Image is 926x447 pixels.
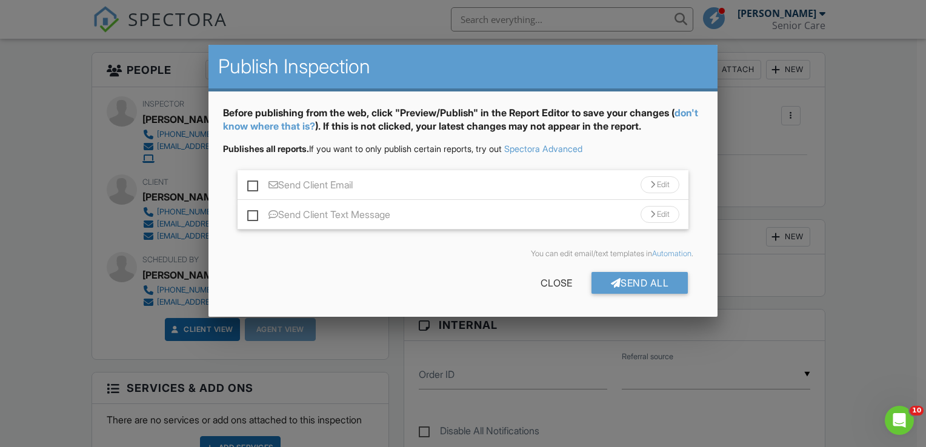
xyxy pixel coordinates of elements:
div: Before publishing from the web, click "Preview/Publish" in the Report Editor to save your changes... [223,106,703,143]
div: Close [521,272,591,294]
label: Send Client Text Message [247,209,390,224]
a: don't know where that is? [223,107,698,132]
div: You can edit email/text templates in . [233,249,693,259]
iframe: Intercom live chat [885,406,914,435]
label: Send Client Email [247,179,353,194]
span: 10 [910,406,924,416]
a: Spectora Advanced [504,144,582,154]
span: If you want to only publish certain reports, try out [223,144,502,154]
strong: Publishes all reports. [223,144,309,154]
div: Edit [641,206,679,223]
h2: Publish Inspection [218,55,708,79]
div: Send All [591,272,688,294]
a: Automation [652,249,691,258]
div: Edit [641,176,679,193]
